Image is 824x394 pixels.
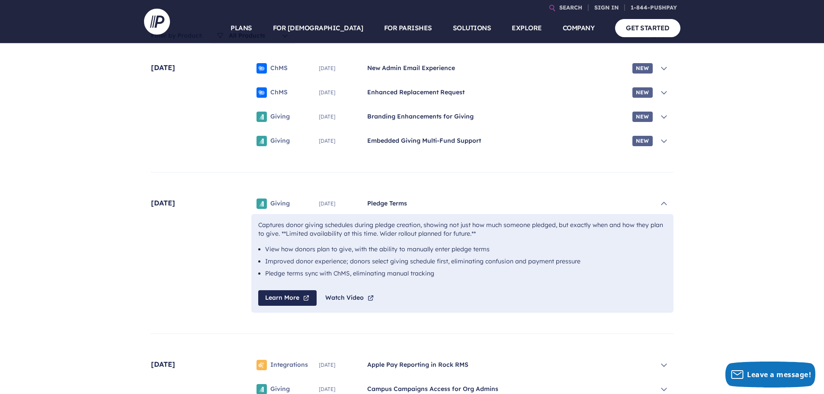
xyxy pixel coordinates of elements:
[384,13,432,43] a: FOR PARISHES
[270,88,288,97] span: ChMS
[512,13,542,43] a: EXPLORE
[151,58,237,151] span: [DATE]
[632,63,653,74] span: New
[632,136,653,146] span: New
[270,112,290,121] span: Giving
[319,114,360,119] span: [DATE]
[747,370,811,379] span: Leave a message!
[258,221,667,238] p: Captures donor giving schedules during pledge creation, showing not just how much someone pledged...
[319,90,360,95] span: [DATE]
[318,290,381,306] a: Watch Video
[367,361,653,369] span: Apple Pay Reporting in Rock RMS
[367,199,653,208] span: Pledge Terms
[563,13,595,43] a: COMPANY
[615,19,680,37] a: GET STARTED
[367,64,629,73] span: New Admin Email Experience
[319,201,360,206] span: [DATE]
[270,199,290,208] span: Giving
[367,88,629,97] span: Enhanced Replacement Request
[319,362,360,368] span: [DATE]
[632,87,653,98] span: New
[453,13,491,43] a: SOLUTIONS
[270,64,288,73] span: ChMS
[270,385,290,394] span: Giving
[725,362,815,388] button: Leave a message!
[319,387,360,392] span: [DATE]
[270,361,308,369] span: Integrations
[367,137,629,145] span: Embedded Giving Multi-Fund Support
[367,112,629,121] span: Branding Enhancements for Giving
[319,138,360,144] span: [DATE]
[265,245,660,254] li: View how donors plan to give, with the ability to manually enter pledge terms
[231,13,252,43] a: PLANS
[319,66,360,71] span: [DATE]
[632,112,653,122] span: New
[265,257,660,266] li: Improved donor experience; donors select giving schedule first, eliminating confusion and payment...
[270,137,290,145] span: Giving
[367,385,653,394] span: Campus Campaigns Access for Org Admins
[265,269,660,278] li: Pledge terms sync with ChMS, eliminating manual tracking
[273,13,363,43] a: FOR [DEMOGRAPHIC_DATA]
[151,193,237,313] span: [DATE]
[258,290,317,306] a: Learn More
